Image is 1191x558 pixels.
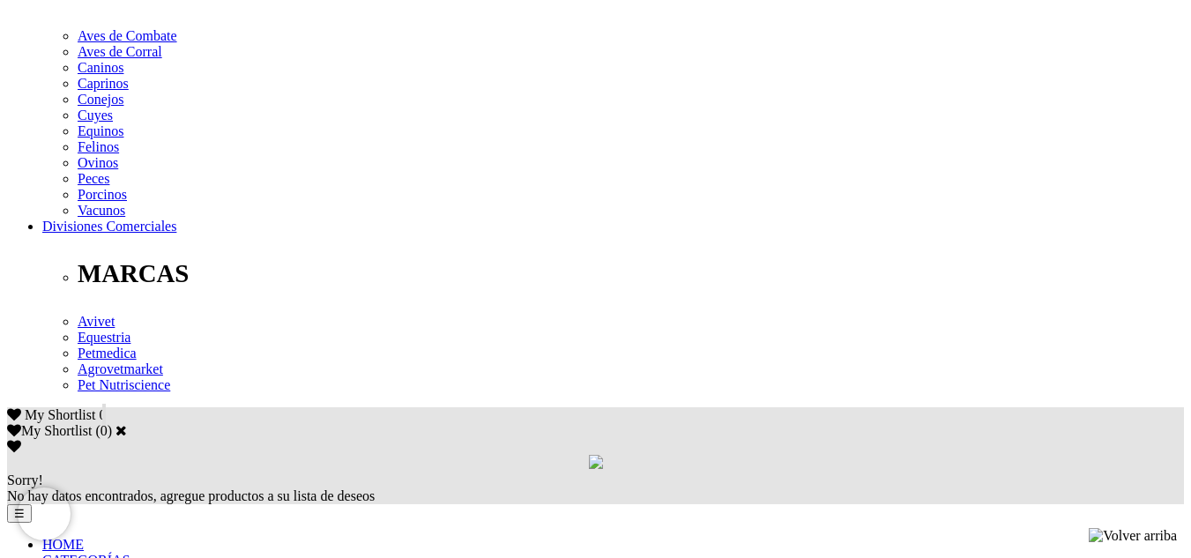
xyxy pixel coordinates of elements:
a: Conejos [78,92,123,107]
a: Caprinos [78,76,129,91]
a: Aves de Corral [78,44,162,59]
a: Aves de Combate [78,28,177,43]
img: loading.gif [589,455,603,469]
a: Avivet [78,314,115,329]
a: Felinos [78,139,119,154]
a: Caninos [78,60,123,75]
a: Agrovetmarket [78,361,163,376]
a: HOME [42,537,84,552]
span: My Shortlist [25,407,95,422]
a: Cerrar [115,423,127,437]
a: Equinos [78,123,123,138]
a: Cuyes [78,108,113,123]
a: Divisiones Comerciales [42,219,176,234]
label: My Shortlist [7,423,92,438]
a: Porcinos [78,187,127,202]
a: Equestria [78,330,130,345]
p: MARCAS [78,259,1184,288]
span: Sorry! [7,472,43,487]
img: Volver arriba [1089,528,1177,544]
div: No hay datos encontrados, agregue productos a su lista de deseos [7,472,1184,504]
a: Ovinos [78,155,118,170]
button: ☰ [7,504,32,523]
span: 0 [99,407,106,422]
a: Peces [78,171,109,186]
a: Pet Nutriscience [78,377,170,392]
iframe: Brevo live chat [18,487,71,540]
label: 0 [100,423,108,438]
a: Petmedica [78,346,137,361]
a: Vacunos [78,203,125,218]
span: ( ) [95,423,112,438]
